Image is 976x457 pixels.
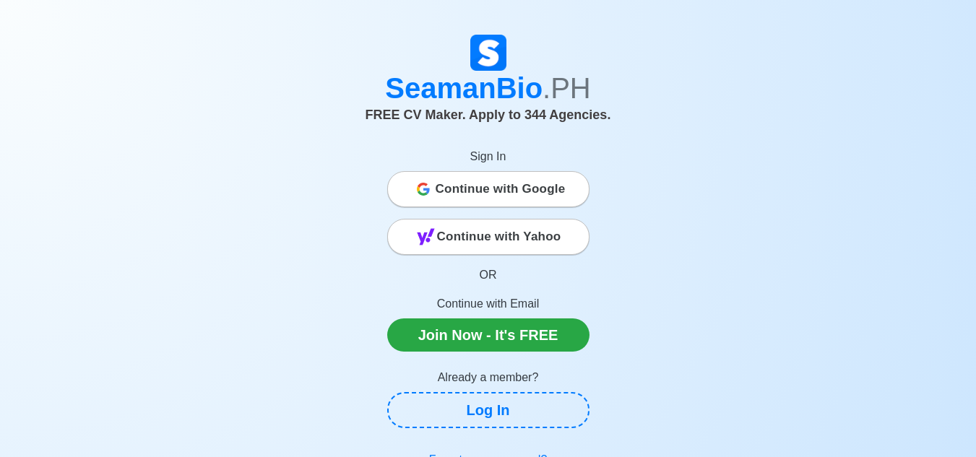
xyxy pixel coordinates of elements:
span: Continue with Google [436,175,566,204]
span: Continue with Yahoo [437,222,561,251]
a: Log In [387,392,590,428]
span: .PH [543,72,591,104]
img: Logo [470,35,506,71]
h1: SeamanBio [87,71,889,105]
p: Sign In [387,148,590,165]
button: Continue with Yahoo [387,219,590,255]
p: OR [387,266,590,284]
a: Join Now - It's FREE [387,318,590,352]
p: Already a member? [387,369,590,386]
button: Continue with Google [387,171,590,207]
span: FREE CV Maker. Apply to 344 Agencies. [366,108,611,122]
p: Continue with Email [387,295,590,313]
